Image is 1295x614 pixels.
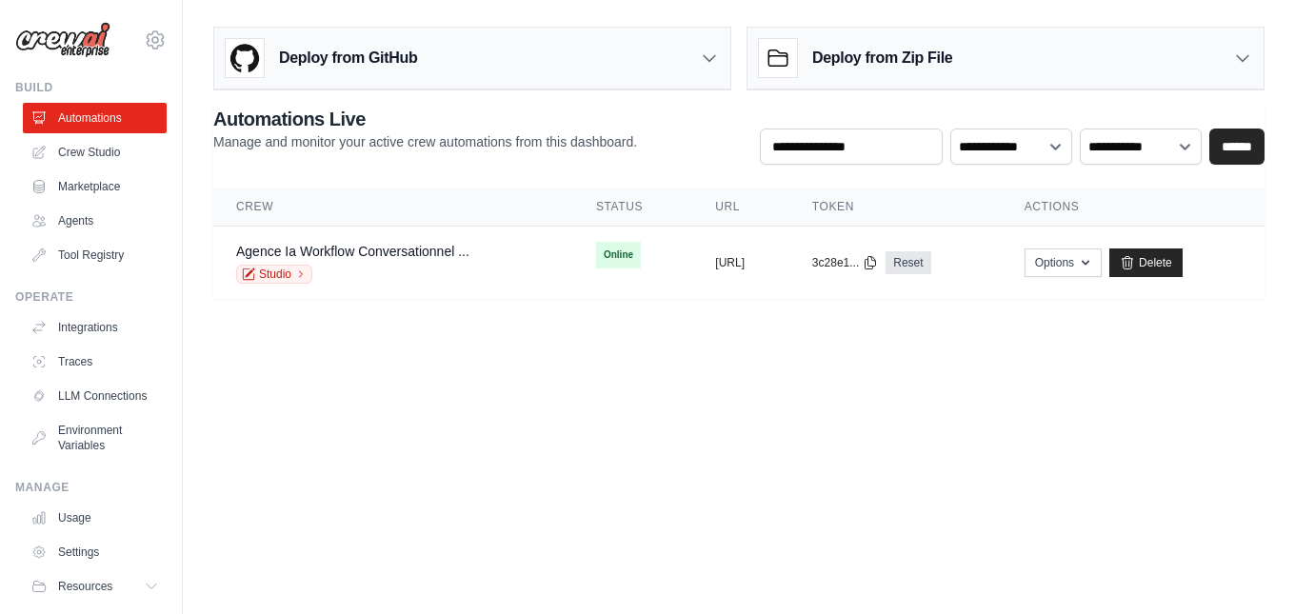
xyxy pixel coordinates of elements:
[23,415,167,461] a: Environment Variables
[23,137,167,168] a: Crew Studio
[23,571,167,602] button: Resources
[1025,248,1102,277] button: Options
[15,289,167,305] div: Operate
[886,251,930,274] a: Reset
[15,22,110,58] img: Logo
[573,188,692,227] th: Status
[23,240,167,270] a: Tool Registry
[23,537,167,567] a: Settings
[812,255,878,270] button: 3c28e1...
[812,47,952,69] h3: Deploy from Zip File
[213,106,637,132] h2: Automations Live
[23,103,167,133] a: Automations
[1002,188,1265,227] th: Actions
[213,132,637,151] p: Manage and monitor your active crew automations from this dashboard.
[789,188,1002,227] th: Token
[23,206,167,236] a: Agents
[213,188,573,227] th: Crew
[58,579,112,594] span: Resources
[236,244,469,259] a: Agence Ia Workflow Conversationnel ...
[23,171,167,202] a: Marketplace
[15,80,167,95] div: Build
[15,480,167,495] div: Manage
[23,312,167,343] a: Integrations
[1109,248,1183,277] a: Delete
[226,39,264,77] img: GitHub Logo
[279,47,417,69] h3: Deploy from GitHub
[596,242,641,268] span: Online
[236,265,312,284] a: Studio
[23,347,167,377] a: Traces
[692,188,789,227] th: URL
[23,503,167,533] a: Usage
[23,381,167,411] a: LLM Connections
